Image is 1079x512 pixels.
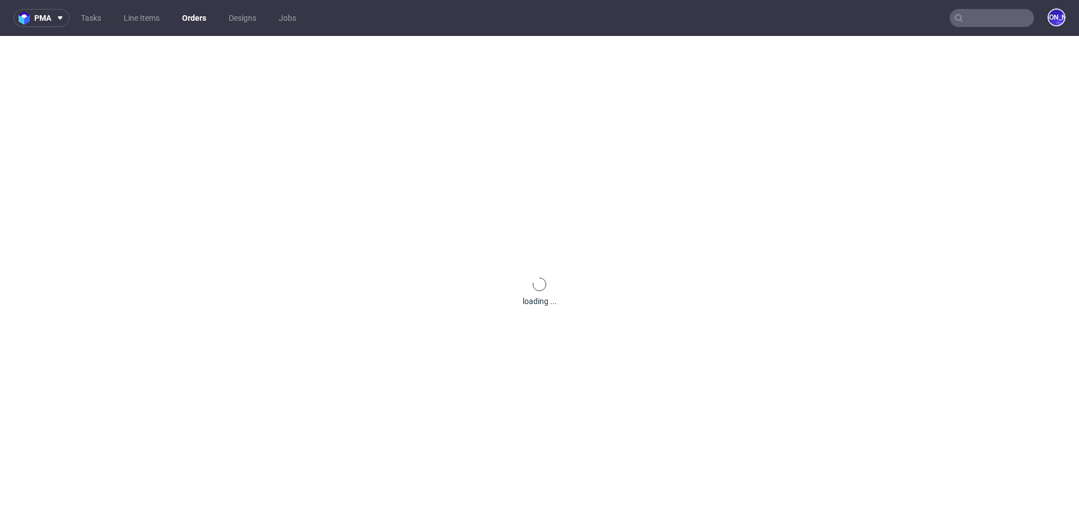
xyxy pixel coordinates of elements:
span: pma [34,14,51,22]
div: loading ... [523,296,557,307]
a: Tasks [74,9,108,27]
a: Line Items [117,9,166,27]
a: Designs [222,9,263,27]
img: logo [19,12,34,25]
button: pma [13,9,70,27]
a: Jobs [272,9,303,27]
figcaption: [PERSON_NAME] [1049,10,1064,25]
a: Orders [175,9,213,27]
